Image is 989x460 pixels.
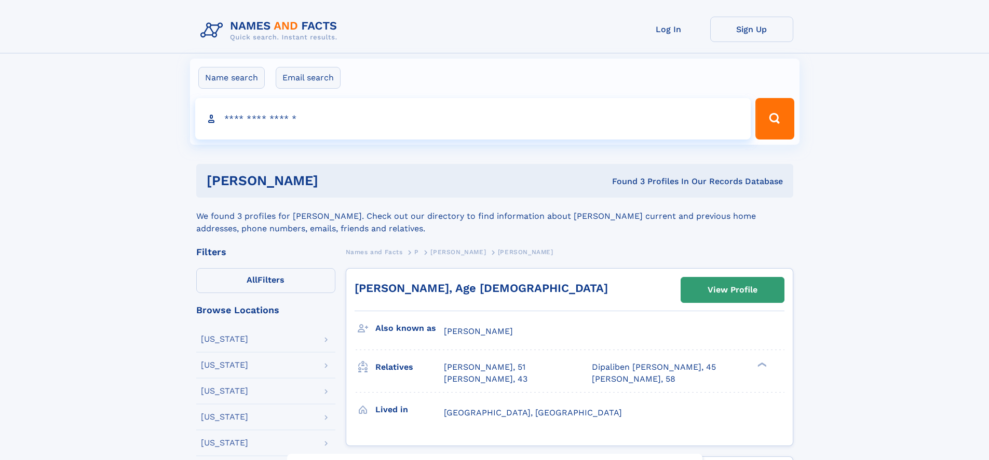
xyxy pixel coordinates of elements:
[346,245,403,258] a: Names and Facts
[681,277,784,302] a: View Profile
[708,278,757,302] div: View Profile
[201,387,248,395] div: [US_STATE]
[198,67,265,89] label: Name search
[755,98,794,140] button: Search Button
[201,439,248,447] div: [US_STATE]
[444,373,527,385] a: [PERSON_NAME], 43
[710,17,793,42] a: Sign Up
[430,245,486,258] a: [PERSON_NAME]
[414,245,419,258] a: P
[196,17,346,45] img: Logo Names and Facts
[375,401,444,419] h3: Lived in
[196,247,335,257] div: Filters
[201,413,248,421] div: [US_STATE]
[592,361,716,373] a: Dipaliben [PERSON_NAME], 45
[276,67,341,89] label: Email search
[355,282,608,295] a: [PERSON_NAME], Age [DEMOGRAPHIC_DATA]
[207,174,465,187] h1: [PERSON_NAME]
[414,248,419,256] span: P
[247,275,258,285] span: All
[196,305,335,315] div: Browse Locations
[375,319,444,337] h3: Also known as
[627,17,710,42] a: Log In
[444,326,513,336] span: [PERSON_NAME]
[444,408,622,417] span: [GEOGRAPHIC_DATA], [GEOGRAPHIC_DATA]
[444,361,525,373] a: [PERSON_NAME], 51
[201,335,248,343] div: [US_STATE]
[465,176,783,187] div: Found 3 Profiles In Our Records Database
[430,248,486,256] span: [PERSON_NAME]
[375,358,444,376] h3: Relatives
[201,361,248,369] div: [US_STATE]
[592,373,675,385] a: [PERSON_NAME], 58
[196,198,793,235] div: We found 3 profiles for [PERSON_NAME]. Check out our directory to find information about [PERSON_...
[498,248,553,256] span: [PERSON_NAME]
[196,268,335,293] label: Filters
[195,98,751,140] input: search input
[755,361,767,368] div: ❯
